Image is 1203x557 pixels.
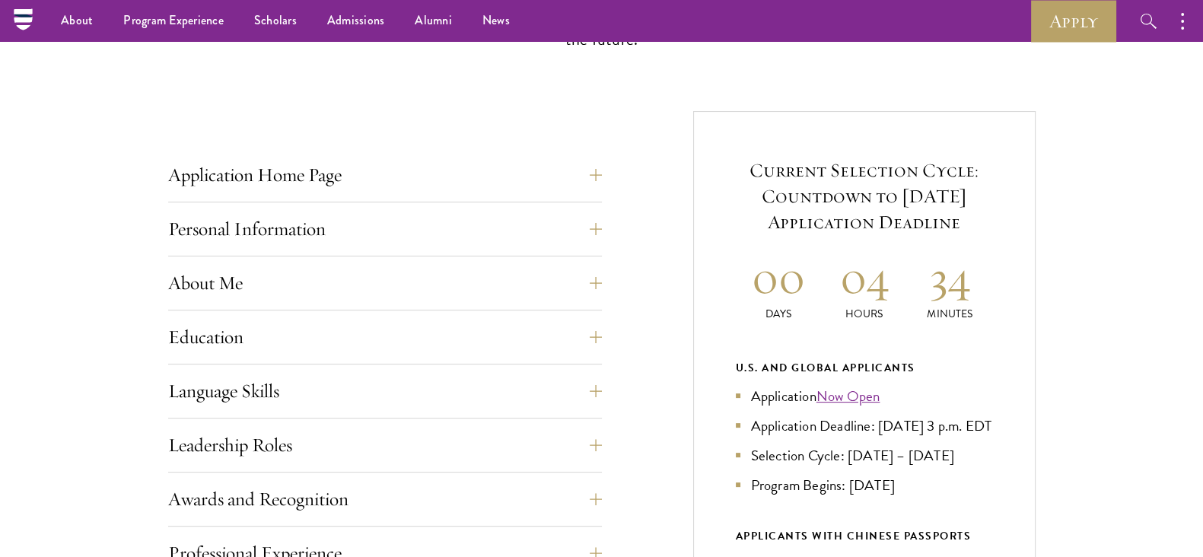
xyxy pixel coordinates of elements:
[168,265,602,301] button: About Me
[736,444,993,466] li: Selection Cycle: [DATE] – [DATE]
[168,481,602,517] button: Awards and Recognition
[736,385,993,407] li: Application
[907,249,993,306] h2: 34
[168,319,602,355] button: Education
[168,373,602,409] button: Language Skills
[907,306,993,322] p: Minutes
[821,249,907,306] h2: 04
[736,527,993,546] div: APPLICANTS WITH CHINESE PASSPORTS
[168,427,602,463] button: Leadership Roles
[736,306,822,322] p: Days
[168,211,602,247] button: Personal Information
[816,385,880,407] a: Now Open
[821,306,907,322] p: Hours
[168,157,602,193] button: Application Home Page
[736,249,822,306] h2: 00
[736,415,993,437] li: Application Deadline: [DATE] 3 p.m. EDT
[736,474,993,496] li: Program Begins: [DATE]
[736,358,993,377] div: U.S. and Global Applicants
[736,158,993,235] h5: Current Selection Cycle: Countdown to [DATE] Application Deadline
